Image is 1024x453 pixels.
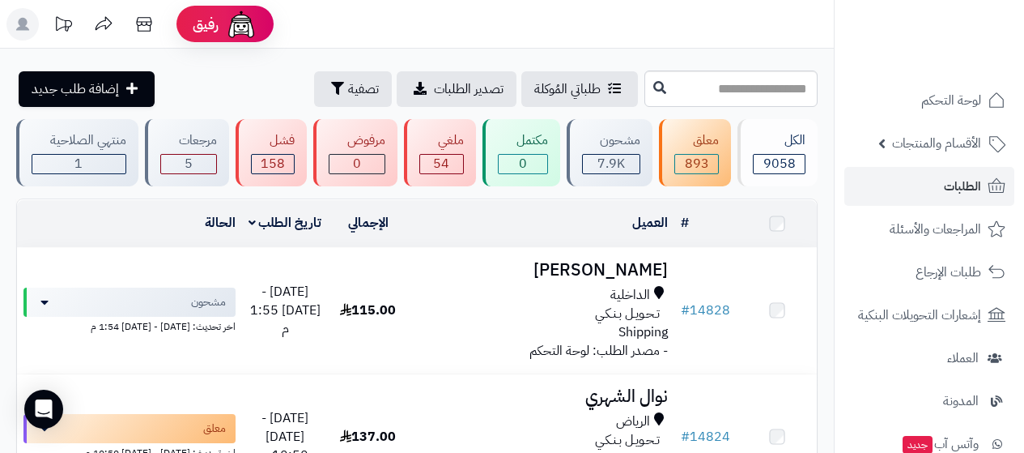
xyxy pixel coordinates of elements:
[420,155,463,173] div: 54
[74,154,83,173] span: 1
[563,119,656,186] a: مشحون 7.9K
[314,71,392,107] button: تصفية
[597,154,625,173] span: 7.9K
[916,261,981,284] span: طلبات الإرجاع
[408,248,674,374] td: - مصدر الطلب: لوحة التحكم
[844,339,1014,378] a: العملاء
[844,382,1014,421] a: المدونة
[681,427,730,447] a: #14824
[498,131,548,150] div: مكتمل
[252,155,295,173] div: 158
[844,296,1014,335] a: إشعارات التحويلات البنكية
[681,213,689,233] a: #
[583,155,640,173] div: 7947
[13,119,142,186] a: منتهي الصلاحية 1
[43,8,83,45] a: تحديثات المنصة
[914,45,1009,79] img: logo-2.png
[329,131,385,150] div: مرفوض
[414,387,668,406] h3: نوال الشهري
[191,294,226,310] span: مشحون
[329,155,385,173] div: 0
[249,213,322,233] a: تاريخ الطلب
[340,301,396,320] span: 115.00
[232,119,311,186] a: فشل 158
[582,131,641,150] div: مشحون
[610,286,650,305] span: الداخلية
[23,317,236,334] div: اخر تحديث: [DATE] - [DATE] 1:54 م
[681,427,690,447] span: #
[685,154,709,173] span: 893
[203,421,226,437] span: معلق
[19,71,155,107] a: إضافة طلب جديد
[434,79,504,99] span: تصدير الطلبات
[32,155,125,173] div: 1
[225,8,257,41] img: ai-face.png
[734,119,821,186] a: الكل9058
[943,390,979,412] span: المدونة
[250,282,321,339] span: [DATE] - [DATE] 1:55 م
[753,131,805,150] div: الكل
[348,213,389,233] a: الإجمالي
[161,155,216,173] div: 5
[656,119,734,186] a: معلق 893
[763,154,796,173] span: 9058
[32,131,126,150] div: منتهي الصلاحية
[499,155,547,173] div: 0
[310,119,401,186] a: مرفوض 0
[844,81,1014,120] a: لوحة التحكم
[419,131,464,150] div: ملغي
[205,213,236,233] a: الحالة
[24,390,63,429] div: Open Intercom Messenger
[595,305,660,323] span: تـحـويـل بـنـكـي
[681,301,730,320] a: #14828
[844,210,1014,249] a: المراجعات والأسئلة
[340,427,396,447] span: 137.00
[890,218,981,241] span: المراجعات والأسئلة
[32,79,119,99] span: إضافة طلب جديد
[892,132,981,155] span: الأقسام والمنتجات
[353,154,361,173] span: 0
[521,71,638,107] a: طلباتي المُوكلة
[844,253,1014,292] a: طلبات الإرجاع
[397,71,516,107] a: تصدير الطلبات
[193,15,219,34] span: رفيق
[534,79,601,99] span: طلباتي المُوكلة
[632,213,668,233] a: العميل
[142,119,232,186] a: مرجعات 5
[433,154,449,173] span: 54
[674,131,719,150] div: معلق
[947,347,979,370] span: العملاء
[675,155,718,173] div: 893
[681,301,690,320] span: #
[519,154,527,173] span: 0
[261,154,285,173] span: 158
[251,131,295,150] div: فشل
[414,261,668,280] h3: [PERSON_NAME]
[616,412,650,431] span: الرياض
[160,131,217,150] div: مرجعات
[595,431,660,450] span: تـحـويـل بـنـكـي
[401,119,479,186] a: ملغي 54
[858,304,981,327] span: إشعارات التحويلات البنكية
[348,79,379,99] span: تصفية
[479,119,563,186] a: مكتمل 0
[618,323,668,342] span: Shipping
[844,167,1014,206] a: الطلبات
[185,154,193,173] span: 5
[944,175,981,198] span: الطلبات
[921,89,981,112] span: لوحة التحكم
